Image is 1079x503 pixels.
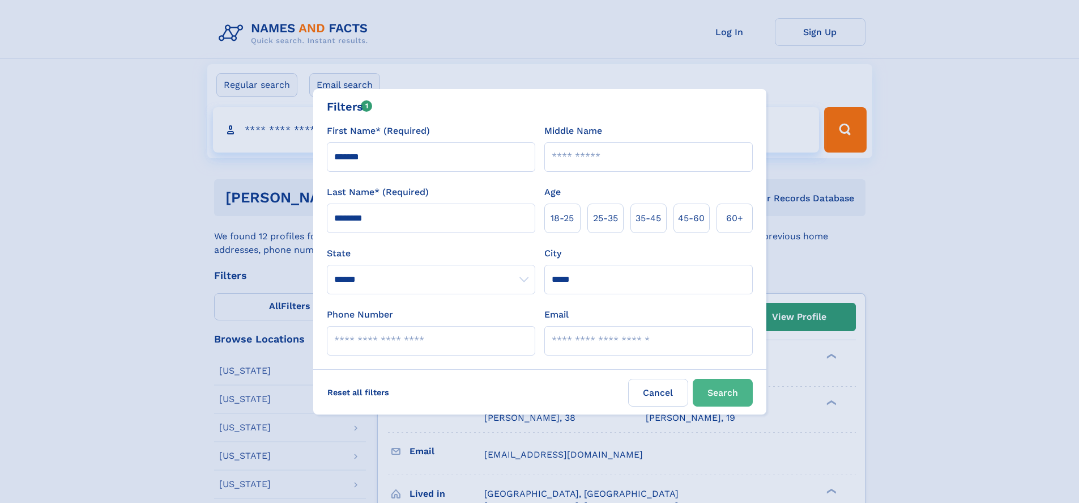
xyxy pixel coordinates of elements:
label: First Name* (Required) [327,124,430,138]
label: State [327,247,535,260]
label: Middle Name [544,124,602,138]
label: Last Name* (Required) [327,185,429,199]
span: 35‑45 [636,212,661,225]
label: City [544,247,561,260]
label: Reset all filters [320,379,396,406]
div: Filters [327,98,373,115]
span: 18‑25 [551,212,574,225]
label: Phone Number [327,308,393,322]
span: 25‑35 [593,212,618,225]
span: 60+ [726,212,743,225]
button: Search [693,379,753,407]
span: 45‑60 [678,212,705,225]
label: Cancel [628,379,688,407]
label: Age [544,185,561,199]
label: Email [544,308,569,322]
